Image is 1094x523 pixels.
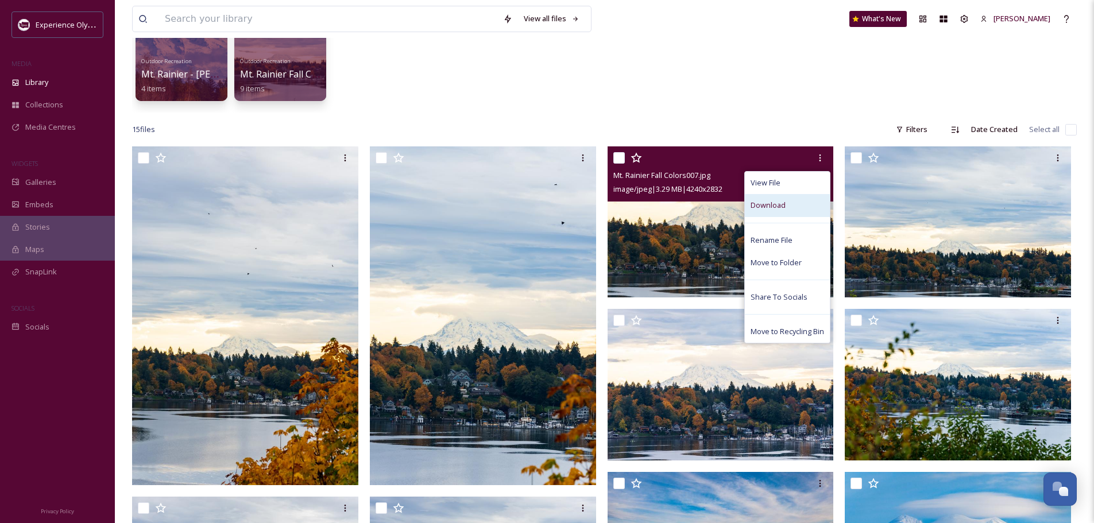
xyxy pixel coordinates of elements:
span: Outdoor Recreation [141,57,192,65]
span: View File [751,177,780,188]
input: Search your library [159,6,497,32]
span: Library [25,77,48,88]
span: Download [751,200,786,211]
img: Mt. Rainier Fall Colors003.jpg [608,309,834,460]
span: Maps [25,244,44,255]
span: Galleries [25,177,56,188]
button: Open Chat [1043,472,1077,506]
span: Privacy Policy [41,507,74,515]
img: Mt. Rainier Fall Colors002.jpg [845,309,1071,460]
img: Mt. Rainier Fall Colors008.jpg [370,146,596,485]
span: Mt. Rainier - [PERSON_NAME] [141,68,269,80]
img: Mt. Rainier Fall Colors007.jpg [608,146,834,297]
a: View all files [518,7,585,30]
span: Embeds [25,199,53,210]
span: Mt. Rainier Fall Colors - [PERSON_NAME] [240,68,415,80]
a: Outdoor RecreationMt. Rainier - [PERSON_NAME]4 items [141,55,269,94]
span: Stories [25,222,50,233]
div: Date Created [965,118,1023,141]
span: [PERSON_NAME] [994,13,1050,24]
img: Mt. Rainier Fall Colors009.jpg [132,146,358,485]
span: Mt. Rainier Fall Colors007.jpg [613,170,710,180]
span: SOCIALS [11,304,34,312]
span: Media Centres [25,122,76,133]
a: Outdoor RecreationMt. Rainier Fall Colors - [PERSON_NAME]9 items [240,55,415,94]
span: Select all [1029,124,1060,135]
span: WIDGETS [11,159,38,168]
span: MEDIA [11,59,32,68]
a: [PERSON_NAME] [975,7,1056,30]
img: Mt. Rainier Fall Colors006.jpg [845,146,1071,297]
span: SnapLink [25,266,57,277]
span: Experience Olympia [36,19,104,30]
span: 4 items [141,83,166,94]
span: image/jpeg | 3.29 MB | 4240 x 2832 [613,184,722,194]
span: Move to Recycling Bin [751,326,824,337]
span: Rename File [751,235,793,246]
span: Outdoor Recreation [240,57,291,65]
span: Socials [25,321,49,332]
span: 15 file s [132,124,155,135]
a: Privacy Policy [41,503,74,517]
div: Filters [890,118,933,141]
span: 9 items [240,83,265,94]
img: download.jpeg [18,19,30,30]
span: Share To Socials [751,292,807,303]
span: Collections [25,99,63,110]
span: Move to Folder [751,257,802,268]
a: What's New [849,11,907,27]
